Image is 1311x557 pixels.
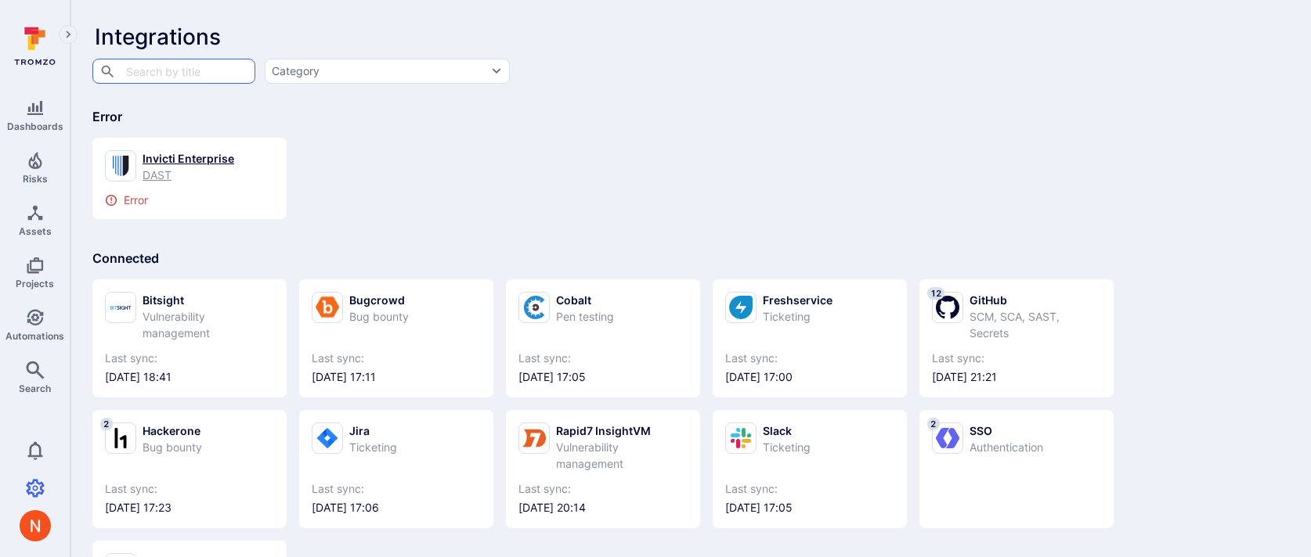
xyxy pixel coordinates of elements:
div: Bugcrowd [349,292,409,308]
span: 12 [927,287,944,300]
div: Jira [349,422,397,439]
span: [DATE] 17:23 [105,500,274,516]
span: 2 [927,418,940,430]
span: Last sync: [518,481,688,497]
div: Bug bounty [143,439,202,455]
a: SlackTicketingLast sync:[DATE] 17:05 [725,422,894,516]
a: Invicti EnterpriseDASTError [105,150,274,207]
span: Last sync: [932,350,1101,366]
a: CobaltPen testingLast sync:[DATE] 17:05 [518,292,688,385]
a: 2HackeroneBug bountyLast sync:[DATE] 17:23 [105,422,274,516]
span: Search [19,383,51,394]
span: Last sync: [312,481,481,497]
div: Ticketing [763,308,832,325]
span: Automations [5,330,64,342]
i: Expand navigation menu [63,28,74,41]
div: Neeren Patki [20,510,51,541]
a: 2SSOAuthentication [932,422,1101,516]
span: Last sync: [518,350,688,366]
div: Rapid7 InsightVM [556,422,688,439]
div: Vulnerability management [143,308,274,341]
a: Rapid7 InsightVMVulnerability managementLast sync:[DATE] 20:14 [518,422,688,516]
span: [DATE] 17:05 [518,369,688,385]
span: Last sync: [312,350,481,366]
a: JiraTicketingLast sync:[DATE] 17:06 [312,422,481,516]
button: Expand navigation menu [59,25,78,44]
div: Bug bounty [349,308,409,325]
div: Error [105,194,274,207]
span: Last sync: [725,481,894,497]
a: FreshserviceTicketingLast sync:[DATE] 17:00 [725,292,894,385]
div: Bitsight [143,292,274,308]
div: Freshservice [763,292,832,308]
div: Slack [763,422,811,439]
span: [DATE] 17:06 [312,500,481,516]
div: Authentication [970,439,1043,455]
div: Vulnerability management [556,439,688,472]
span: Projects [16,278,54,289]
div: Hackerone [143,422,202,439]
span: Risks [23,173,48,185]
span: 2 [100,418,113,430]
span: [DATE] 17:00 [725,369,894,385]
img: ACg8ocIprwjrgDQnDsNSk9Ghn5p5-B8DpAKWoJ5Gi9syOE4K59tr4Q=s96-c [20,510,51,541]
div: Invicti Enterprise [143,150,234,167]
span: [DATE] 17:11 [312,369,481,385]
span: Last sync: [725,350,894,366]
div: SSO [970,422,1043,439]
span: Dashboards [7,120,63,132]
span: [DATE] 17:05 [725,500,894,516]
div: Ticketing [763,439,811,455]
div: DAST [143,167,234,183]
a: BugcrowdBug bountyLast sync:[DATE] 17:11 [312,292,481,385]
span: [DATE] 18:41 [105,369,274,385]
div: Pen testing [556,308,614,325]
span: Integrations [95,23,221,50]
span: Connected [92,250,159,266]
span: Error [92,109,122,124]
button: Category [265,59,510,84]
span: Assets [19,225,52,237]
span: [DATE] 21:21 [932,369,1101,385]
span: Last sync: [105,350,274,366]
a: 12GitHubSCM, SCA, SAST, SecretsLast sync:[DATE] 21:21 [932,292,1101,385]
div: Cobalt [556,292,614,308]
input: Search by title [122,57,224,84]
span: Last sync: [105,481,274,497]
div: SCM, SCA, SAST, Secrets [970,308,1101,341]
a: BitsightVulnerability managementLast sync:[DATE] 18:41 [105,292,274,385]
div: Ticketing [349,439,397,455]
div: GitHub [970,292,1101,308]
div: Category [272,63,320,79]
span: [DATE] 20:14 [518,500,688,516]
